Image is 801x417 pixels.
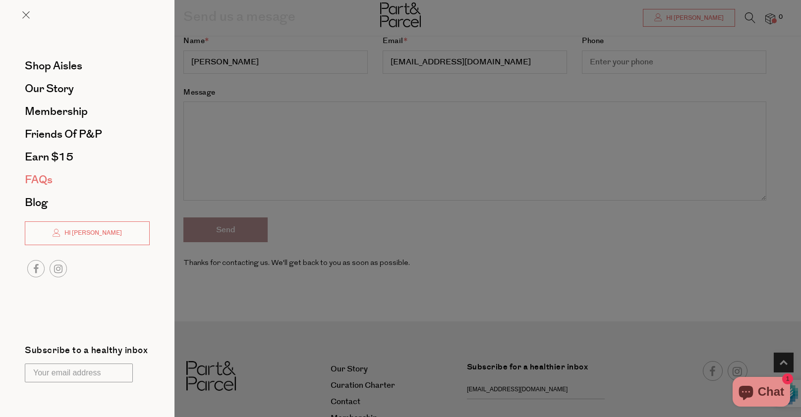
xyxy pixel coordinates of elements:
[25,172,53,188] span: FAQs
[25,129,150,140] a: Friends of P&P
[25,149,73,165] span: Earn $15
[25,81,74,97] span: Our Story
[25,152,150,162] a: Earn $15
[62,229,122,237] span: Hi [PERSON_NAME]
[25,104,88,119] span: Membership
[25,83,150,94] a: Our Story
[25,106,150,117] a: Membership
[25,60,150,71] a: Shop Aisles
[25,221,150,245] a: Hi [PERSON_NAME]
[730,377,793,409] inbox-online-store-chat: Shopify online store chat
[25,197,150,208] a: Blog
[25,174,150,185] a: FAQs
[25,346,148,359] label: Subscribe to a healthy inbox
[25,195,48,210] span: Blog
[25,126,102,142] span: Friends of P&P
[25,58,82,74] span: Shop Aisles
[25,364,133,382] input: Your email address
